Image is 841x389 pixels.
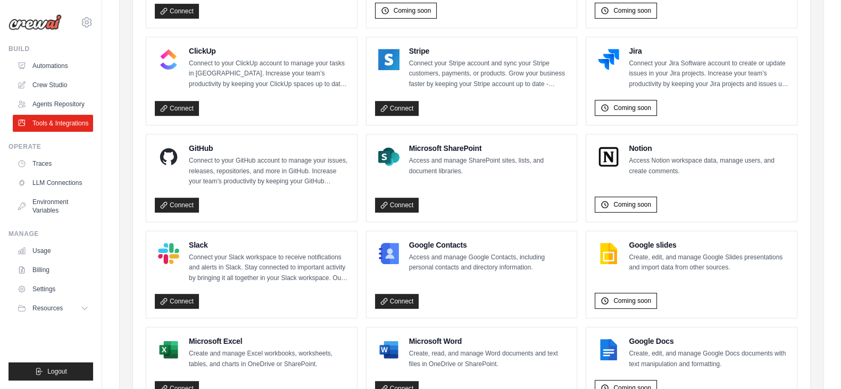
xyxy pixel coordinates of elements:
a: Connect [155,101,199,116]
a: Connect [375,198,419,213]
h4: Notion [629,143,788,154]
p: Create, edit, and manage Google Docs documents with text manipulation and formatting. [629,349,788,369]
h4: Google Docs [629,336,788,346]
a: Settings [13,281,93,298]
img: Microsoft Excel Logo [158,339,179,360]
a: Tools & Integrations [13,115,93,132]
span: Coming soon [394,6,431,15]
p: Connect to your ClickUp account to manage your tasks in [GEOGRAPHIC_DATA]. Increase your team’s p... [189,58,348,90]
span: Resources [32,304,63,312]
h4: Microsoft Word [409,336,569,346]
p: Create, edit, and manage Google Slides presentations and import data from other sources. [629,252,788,273]
h4: Jira [629,46,788,56]
a: Connect [155,198,199,213]
a: Traces [13,155,93,172]
p: Connect to your GitHub account to manage your issues, releases, repositories, and more in GitHub.... [189,156,348,187]
img: Stripe Logo [378,49,399,70]
div: Operate [9,142,93,151]
p: Access and manage Google Contacts, including personal contacts and directory information. [409,252,569,273]
a: Connect [155,294,199,309]
img: GitHub Logo [158,146,179,167]
img: Google Contacts Logo [378,243,399,264]
img: Notion Logo [598,146,619,167]
a: Agents Repository [13,96,93,113]
div: Build [9,45,93,53]
div: Manage [9,230,93,238]
a: LLM Connections [13,174,93,191]
p: Create, read, and manage Word documents and text files in OneDrive or SharePoint. [409,349,569,369]
a: Usage [13,242,93,259]
a: Environment Variables [13,193,93,219]
h4: Stripe [409,46,569,56]
h4: Microsoft Excel [189,336,348,346]
span: Coming soon [613,297,651,305]
h4: Google Contacts [409,240,569,250]
button: Resources [13,300,93,317]
p: Connect your Slack workspace to receive notifications and alerts in Slack. Stay connected to impo... [189,252,348,284]
h4: Microsoft SharePoint [409,143,569,154]
p: Connect your Stripe account and sync your Stripe customers, payments, or products. Grow your busi... [409,58,569,90]
a: Automations [13,57,93,74]
img: ClickUp Logo [158,49,179,70]
h4: Slack [189,240,348,250]
a: Connect [375,294,419,309]
span: Coming soon [613,6,651,15]
img: Google slides Logo [598,243,619,264]
a: Connect [155,4,199,19]
h4: GitHub [189,143,348,154]
a: Crew Studio [13,77,93,94]
img: Microsoft SharePoint Logo [378,146,399,167]
h4: ClickUp [189,46,348,56]
span: Logout [47,367,67,376]
a: Connect [375,101,419,116]
img: Logo [9,14,62,30]
img: Slack Logo [158,243,179,264]
img: Google Docs Logo [598,339,619,360]
span: Coming soon [613,200,651,209]
button: Logout [9,362,93,380]
p: Connect your Jira Software account to create or update issues in your Jira projects. Increase you... [629,58,788,90]
p: Access and manage SharePoint sites, lists, and document libraries. [409,156,569,176]
span: Coming soon [613,104,651,112]
img: Microsoft Word Logo [378,339,399,360]
p: Create and manage Excel workbooks, worksheets, tables, and charts in OneDrive or SharePoint. [189,349,348,369]
img: Jira Logo [598,49,619,70]
p: Access Notion workspace data, manage users, and create comments. [629,156,788,176]
a: Billing [13,261,93,278]
h4: Google slides [629,240,788,250]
